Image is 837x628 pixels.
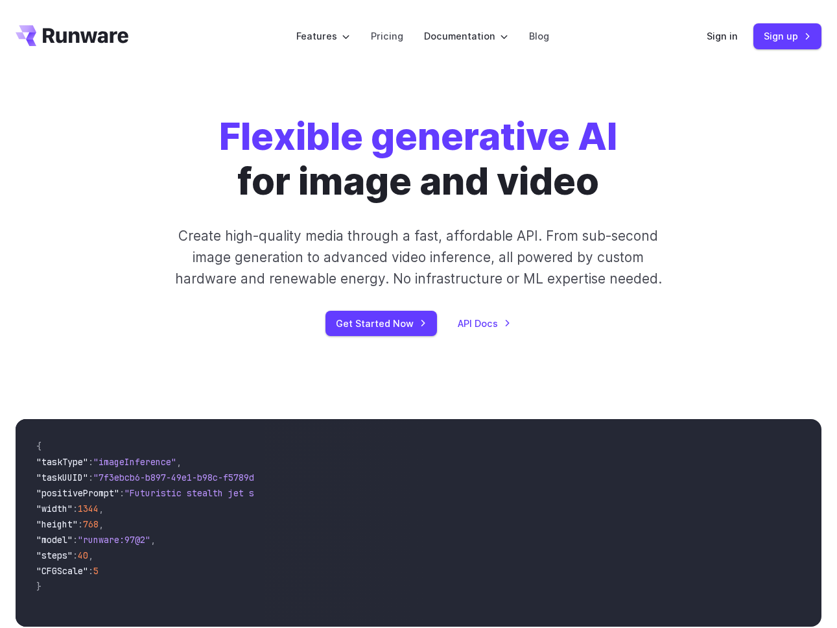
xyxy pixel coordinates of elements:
[371,29,403,43] a: Pricing
[458,316,511,331] a: API Docs
[78,518,83,530] span: :
[93,565,99,577] span: 5
[16,25,128,46] a: Go to /
[529,29,549,43] a: Blog
[99,518,104,530] span: ,
[219,114,617,204] h1: for image and video
[78,549,88,561] span: 40
[36,441,41,452] span: {
[93,472,290,483] span: "7f3ebcb6-b897-49e1-b98c-f5789d2d40d7"
[124,487,596,499] span: "Futuristic stealth jet streaking through a neon-lit cityscape with glowing purple exhaust"
[36,456,88,468] span: "taskType"
[73,549,78,561] span: :
[36,518,78,530] span: "height"
[36,549,73,561] span: "steps"
[36,472,88,483] span: "taskUUID"
[161,225,677,290] p: Create high-quality media through a fast, affordable API. From sub-second image generation to adv...
[88,549,93,561] span: ,
[88,472,93,483] span: :
[88,456,93,468] span: :
[753,23,821,49] a: Sign up
[150,534,156,546] span: ,
[93,456,176,468] span: "imageInference"
[219,114,617,159] strong: Flexible generative AI
[36,503,73,514] span: "width"
[36,581,41,592] span: }
[99,503,104,514] span: ,
[36,565,88,577] span: "CFGScale"
[707,29,738,43] a: Sign in
[73,503,78,514] span: :
[119,487,124,499] span: :
[296,29,350,43] label: Features
[73,534,78,546] span: :
[78,534,150,546] span: "runware:97@2"
[36,487,119,499] span: "positivePrompt"
[88,565,93,577] span: :
[78,503,99,514] span: 1344
[176,456,182,468] span: ,
[325,311,437,336] a: Get Started Now
[424,29,508,43] label: Documentation
[36,534,73,546] span: "model"
[83,518,99,530] span: 768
